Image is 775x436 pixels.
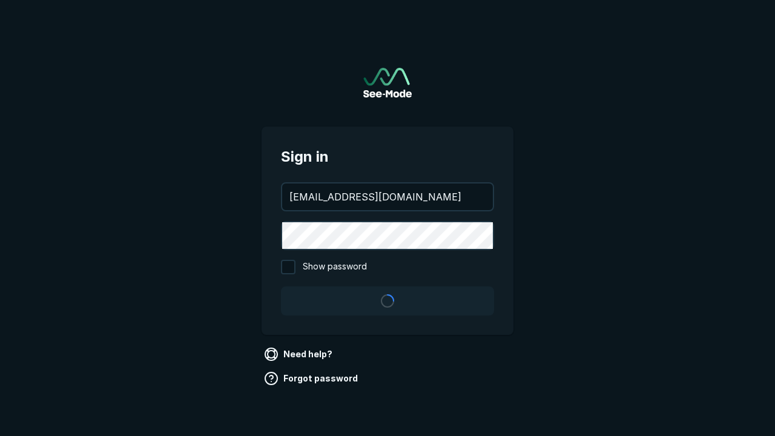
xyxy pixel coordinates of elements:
a: Need help? [262,345,337,364]
input: your@email.com [282,183,493,210]
img: See-Mode Logo [363,68,412,97]
a: Go to sign in [363,68,412,97]
a: Forgot password [262,369,363,388]
span: Show password [303,260,367,274]
span: Sign in [281,146,494,168]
